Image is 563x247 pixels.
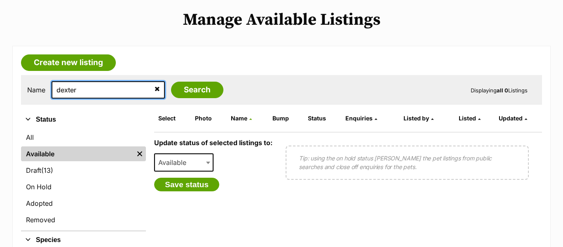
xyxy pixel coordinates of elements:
[345,115,373,122] span: translation missing: en.admin.listings.index.attributes.enquiries
[134,146,146,161] a: Remove filter
[154,178,219,192] button: Save status
[155,112,190,125] th: Select
[299,154,516,171] p: Tip: using the on hold status [PERSON_NAME] the pet listings from public searches and close off e...
[497,87,508,94] strong: all 0
[459,115,476,122] span: Listed
[21,128,146,231] div: Status
[21,212,146,227] a: Removed
[154,139,272,147] label: Update status of selected listings to:
[403,115,434,122] a: Listed by
[403,115,429,122] span: Listed by
[305,112,341,125] th: Status
[471,87,528,94] span: Displaying Listings
[21,235,146,245] button: Species
[345,115,377,122] a: Enquiries
[499,115,527,122] a: Updated
[269,112,303,125] th: Bump
[192,112,227,125] th: Photo
[459,115,481,122] a: Listed
[21,196,146,211] a: Adopted
[21,114,146,125] button: Status
[231,115,247,122] span: Name
[27,86,45,94] label: Name
[499,115,523,122] span: Updated
[41,165,53,175] span: (13)
[21,146,134,161] a: Available
[231,115,252,122] a: Name
[154,153,213,172] span: Available
[155,157,195,168] span: Available
[21,179,146,194] a: On Hold
[21,130,146,145] a: All
[171,82,223,98] input: Search
[21,54,116,71] a: Create new listing
[21,163,146,178] a: Draft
